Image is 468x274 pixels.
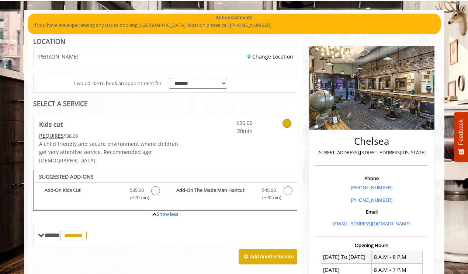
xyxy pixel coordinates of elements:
[333,220,410,227] a: [EMAIL_ADDRESS][DOMAIN_NAME]
[317,136,426,147] h2: Chelsea
[45,186,122,202] b: Add-On Kids Cut
[33,21,435,29] p: If you have are experiencing any issues booking [GEOGRAPHIC_DATA] location please call [PHONE_NUM...
[157,211,178,217] a: Show less
[169,186,293,204] label: Add-On The Made Man Haircut
[258,194,280,201] span: (+20min )
[37,186,161,204] label: Add-On Kids Cut
[315,243,428,248] h3: Opening Hours
[317,209,426,214] h3: Email
[39,173,94,180] b: SUGGESTED ADD-ONS
[126,194,148,201] span: (+20min )
[458,119,464,145] span: Feedback
[351,184,392,191] a: [PHONE_NUMBER]
[39,132,64,139] span: This service needs some Advance to be paid before we block your appointment
[37,54,79,59] span: [PERSON_NAME]
[317,149,426,157] p: [STREET_ADDRESS],[STREET_ADDRESS][US_STATE]
[372,251,423,263] td: 8 A.M - 8 P.M
[39,140,187,165] p: A child friendly and secure environment where children get very attentive service. Recommended ag...
[39,119,63,129] b: Kids cut
[33,170,298,211] div: Kids cut Add-onS
[454,112,468,162] button: Feedback - Show survey
[317,176,426,181] h3: Phone
[250,253,294,260] b: Add Another Service
[351,197,392,203] a: [PHONE_NUMBER]
[74,80,162,87] span: I would like to book an appointment for
[239,249,297,264] button: Add AnotherService
[176,186,254,202] b: Add-On The Made Man Haircut
[247,53,293,60] a: Change Location
[39,132,187,140] div: $38.00
[262,186,276,194] span: $45.00
[130,186,144,194] span: $35.00
[33,100,298,107] div: SELECT A SERVICE
[33,37,65,46] b: LOCATION
[321,251,372,263] td: [DATE] To [DATE]
[216,14,252,21] b: Announcements
[209,119,253,127] span: $35.00
[209,127,253,135] span: 20min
